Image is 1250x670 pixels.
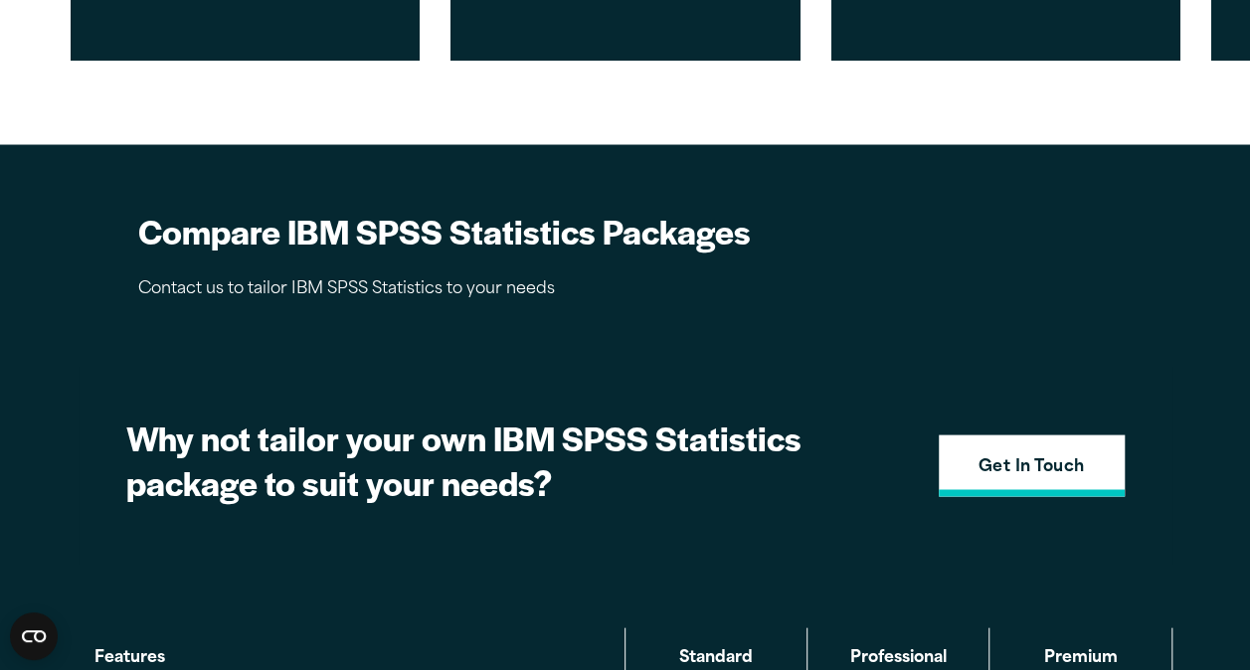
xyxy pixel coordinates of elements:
p: Contact us to tailor IBM SPSS Statistics to your needs [138,274,804,303]
strong: Get In Touch [979,454,1085,480]
button: Open CMP widget [10,612,58,660]
a: Get In Touch [939,434,1125,496]
h2: Why not tailor your own IBM SPSS Statistics package to suit your needs? [126,415,822,504]
h2: Compare IBM SPSS Statistics Packages [138,208,804,252]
